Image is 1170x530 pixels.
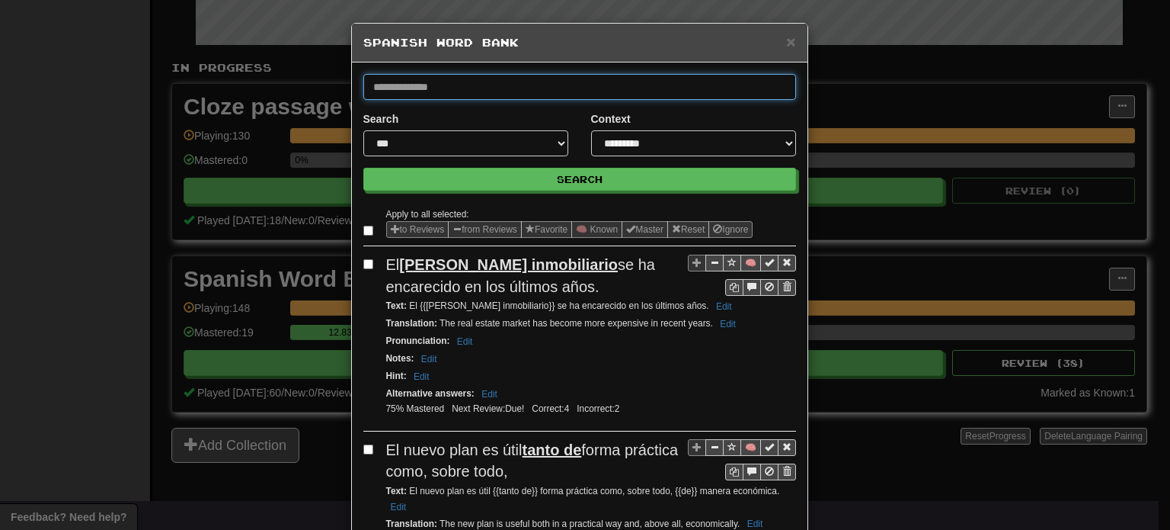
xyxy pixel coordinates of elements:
button: Edit [386,499,411,516]
button: to Reviews [386,221,449,238]
button: 🧠 Known [571,221,622,238]
button: Edit [711,298,737,315]
button: Reset [667,221,709,238]
small: The new plan is useful both in a practical way and, above all, economically. [386,519,768,529]
small: Apply to all selected: [386,209,469,220]
li: Next Review: [448,403,528,416]
strong: Text : [386,300,408,311]
strong: Notes : [386,353,414,364]
h5: Spanish Word Bank [363,35,796,50]
div: Sentence controls [725,279,796,296]
button: Edit [452,333,478,350]
small: El {{[PERSON_NAME] inmobiliario}} se ha encarecido en los últimos años. [386,300,737,311]
strong: Text : [386,486,408,496]
button: Edit [417,351,442,368]
small: El nuevo plan es útil {{tanto de}} forma práctica como, sobre todo, {{de}} manera económica. [386,486,780,512]
strong: Pronunciation : [386,336,450,346]
strong: Translation : [386,318,437,329]
span: × [786,33,795,50]
button: from Reviews [448,221,522,238]
button: Close [786,34,795,50]
div: Sentence controls [725,464,796,480]
button: 🧠 [740,439,761,456]
small: The real estate market has become more expensive in recent years. [386,318,740,329]
div: Sentence controls [688,439,796,481]
button: Search [363,168,796,191]
li: 75% Mastered [382,403,449,416]
strong: Translation : [386,519,437,529]
span: 2025-09-16 [505,403,524,414]
button: Favorite [521,221,572,238]
div: Sentence options [386,221,753,238]
button: Edit [409,368,434,385]
span: El se ha encarecido en los últimos años. [386,256,655,295]
button: 🧠 [740,255,761,271]
button: Edit [715,316,740,332]
span: El nuevo plan es útil forma práctica como, sobre todo, [386,442,679,480]
u: [PERSON_NAME] inmobiliario [399,256,618,273]
label: Context [591,111,631,127]
div: Sentence controls [688,254,796,296]
button: Edit [477,386,502,403]
strong: Alternative answers : [386,388,475,399]
li: Correct: 4 [528,403,573,416]
li: Incorrect: 2 [573,403,623,416]
button: Master [622,221,668,238]
strong: Hint : [386,371,407,381]
u: tanto de [523,442,582,458]
label: Search [363,111,399,127]
button: Ignore [708,221,753,238]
